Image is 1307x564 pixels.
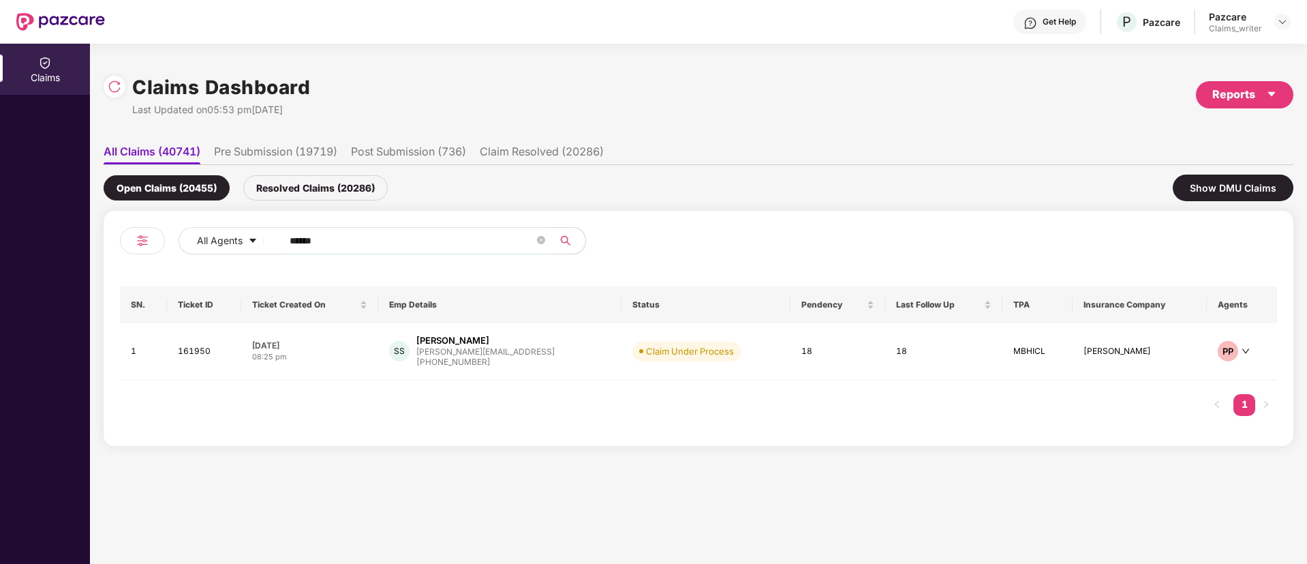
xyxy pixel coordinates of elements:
[134,233,151,249] img: svg+xml;base64,PHN2ZyB4bWxucz0iaHR0cDovL3d3dy53My5vcmcvMjAwMC9zdmciIHdpZHRoPSIyNCIgaGVpZ2h0PSIyNC...
[248,236,258,247] span: caret-down
[1024,16,1037,30] img: svg+xml;base64,PHN2ZyBpZD0iSGVscC0zMngzMiIgeG1sbnM9Imh0dHA6Ly93d3cudzMub3JnLzIwMDAvc3ZnIiB3aWR0aD...
[120,286,167,323] th: SN.
[1233,394,1255,415] a: 1
[252,340,367,351] div: [DATE]
[1233,394,1255,416] li: 1
[104,175,230,201] div: Open Claims (20455)
[389,341,410,361] div: SS
[1073,286,1207,323] th: Insurance Company
[1209,10,1262,23] div: Pazcare
[1173,175,1293,201] div: Show DMU Claims
[1002,323,1073,381] td: MBHICL
[790,286,885,323] th: Pendency
[1073,323,1207,381] td: [PERSON_NAME]
[1242,347,1250,355] span: down
[646,344,734,358] div: Claim Under Process
[896,299,982,310] span: Last Follow Up
[416,334,489,347] div: [PERSON_NAME]
[885,286,1003,323] th: Last Follow Up
[132,102,310,117] div: Last Updated on 05:53 pm[DATE]
[167,286,241,323] th: Ticket ID
[1122,14,1131,30] span: P
[790,323,885,381] td: 18
[1262,400,1270,409] span: right
[1218,341,1238,361] div: PP
[416,356,555,369] div: [PHONE_NUMBER]
[1209,23,1262,34] div: Claims_writer
[885,323,1003,381] td: 18
[1002,286,1073,323] th: TPA
[252,299,357,310] span: Ticket Created On
[132,72,310,102] h1: Claims Dashboard
[552,227,586,254] button: search
[1213,400,1221,409] span: left
[179,227,287,254] button: All Agentscaret-down
[1206,394,1228,416] li: Previous Page
[197,233,243,248] span: All Agents
[1207,286,1277,323] th: Agents
[1043,16,1076,27] div: Get Help
[243,175,388,201] div: Resolved Claims (20286)
[537,236,545,244] span: close-circle
[1277,16,1288,27] img: svg+xml;base64,PHN2ZyBpZD0iRHJvcGRvd24tMzJ4MzIiIHhtbG5zPSJodHRwOi8vd3d3LnczLm9yZy8yMDAwL3N2ZyIgd2...
[104,145,200,164] li: All Claims (40741)
[1255,394,1277,416] li: Next Page
[416,347,555,356] div: [PERSON_NAME][EMAIL_ADDRESS]
[167,323,241,381] td: 161950
[351,145,466,164] li: Post Submission (736)
[552,235,579,246] span: search
[1255,394,1277,416] button: right
[214,145,337,164] li: Pre Submission (19719)
[378,286,621,323] th: Emp Details
[1143,16,1180,29] div: Pazcare
[241,286,378,323] th: Ticket Created On
[621,286,790,323] th: Status
[801,299,864,310] span: Pendency
[108,80,121,93] img: svg+xml;base64,PHN2ZyBpZD0iUmVsb2FkLTMyeDMyIiB4bWxucz0iaHR0cDovL3d3dy53My5vcmcvMjAwMC9zdmciIHdpZH...
[38,56,52,70] img: svg+xml;base64,PHN2ZyBpZD0iQ2xhaW0iIHhtbG5zPSJodHRwOi8vd3d3LnczLm9yZy8yMDAwL3N2ZyIgd2lkdGg9IjIwIi...
[252,351,367,363] div: 08:25 pm
[1206,394,1228,416] button: left
[1212,86,1277,103] div: Reports
[16,13,105,31] img: New Pazcare Logo
[480,145,604,164] li: Claim Resolved (20286)
[537,235,545,248] span: close-circle
[120,323,167,381] td: 1
[1266,89,1277,100] span: caret-down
